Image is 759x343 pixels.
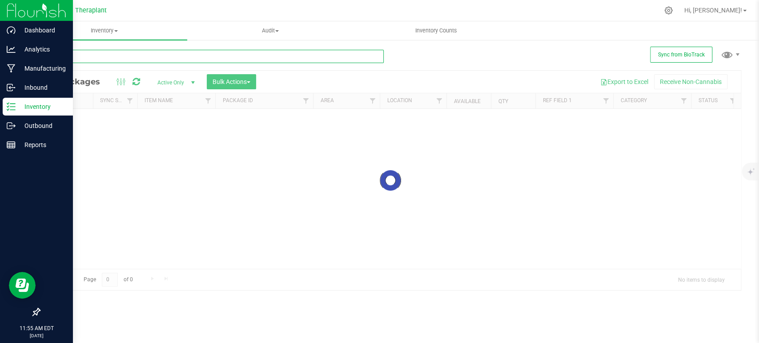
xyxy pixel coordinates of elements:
[7,102,16,111] inline-svg: Inventory
[16,101,69,112] p: Inventory
[16,44,69,55] p: Analytics
[650,47,712,63] button: Sync from BioTrack
[16,25,69,36] p: Dashboard
[4,324,69,332] p: 11:55 AM EDT
[684,7,742,14] span: Hi, [PERSON_NAME]!
[7,140,16,149] inline-svg: Reports
[16,140,69,150] p: Reports
[187,21,353,40] a: Audit
[658,52,705,58] span: Sync from BioTrack
[7,121,16,130] inline-svg: Outbound
[7,64,16,73] inline-svg: Manufacturing
[403,27,469,35] span: Inventory Counts
[663,6,674,15] div: Manage settings
[16,82,69,93] p: Inbound
[7,45,16,54] inline-svg: Analytics
[75,7,107,14] span: Theraplant
[353,21,519,40] a: Inventory Counts
[21,21,187,40] a: Inventory
[21,27,187,35] span: Inventory
[39,50,384,63] input: Search Package ID, Item Name, SKU, Lot or Part Number...
[4,332,69,339] p: [DATE]
[16,120,69,131] p: Outbound
[9,272,36,299] iframe: Resource center
[7,83,16,92] inline-svg: Inbound
[7,26,16,35] inline-svg: Dashboard
[188,27,353,35] span: Audit
[16,63,69,74] p: Manufacturing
